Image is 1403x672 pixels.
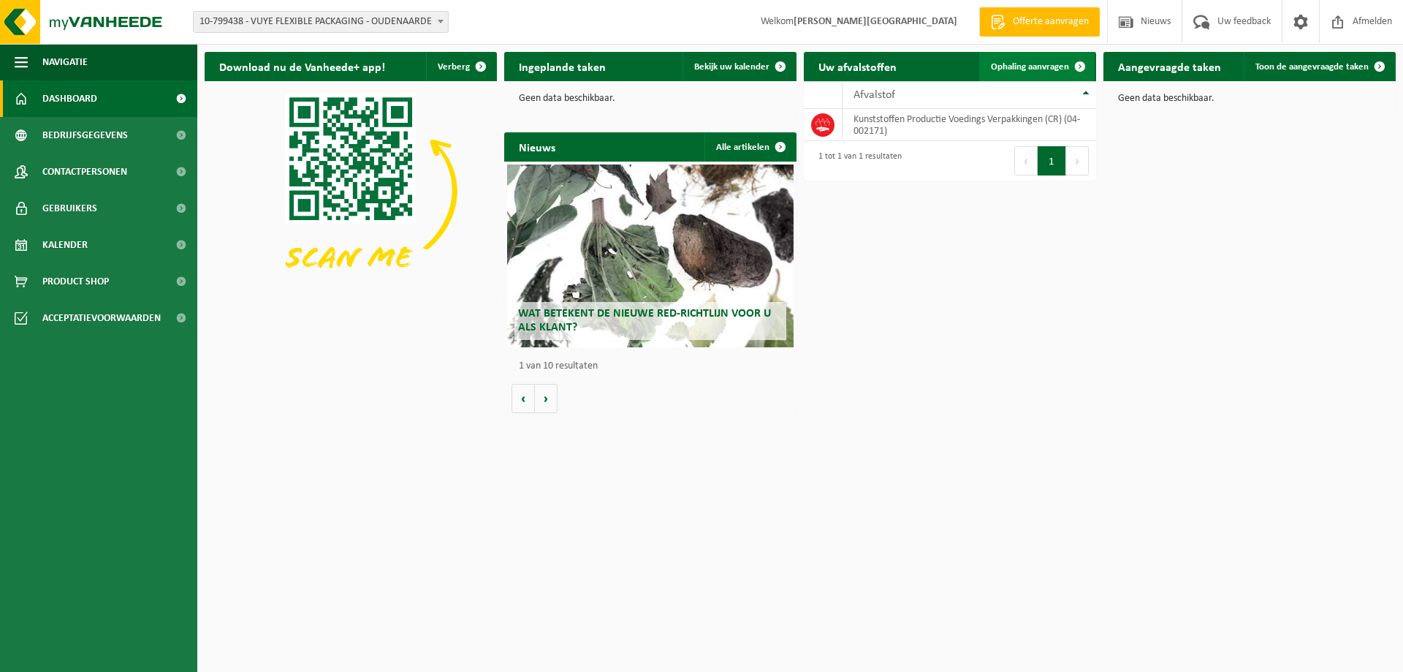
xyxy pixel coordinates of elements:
button: Next [1066,146,1089,175]
span: Afvalstof [853,89,895,101]
a: Toon de aangevraagde taken [1244,52,1394,81]
h2: Ingeplande taken [504,52,620,80]
span: Bekijk uw kalender [694,62,769,72]
span: Wat betekent de nieuwe RED-richtlijn voor u als klant? [518,308,771,333]
a: Ophaling aanvragen [979,52,1095,81]
strong: [PERSON_NAME][GEOGRAPHIC_DATA] [794,16,957,27]
a: Alle artikelen [704,132,795,162]
img: Download de VHEPlus App [205,81,497,301]
a: Wat betekent de nieuwe RED-richtlijn voor u als klant? [507,165,794,347]
p: 1 van 10 resultaten [519,361,789,371]
span: Verberg [438,62,470,72]
span: Contactpersonen [42,154,127,190]
h2: Download nu de Vanheede+ app! [205,52,400,80]
p: Geen data beschikbaar. [1118,94,1381,104]
h2: Nieuws [504,132,570,161]
button: Previous [1014,146,1038,175]
span: Bedrijfsgegevens [42,117,128,154]
span: Kalender [42,227,88,263]
td: Kunststoffen Productie Voedings Verpakkingen (CR) (04-002171) [843,109,1096,141]
a: Offerte aanvragen [979,7,1100,37]
span: Gebruikers [42,190,97,227]
button: Vorige [512,384,535,413]
span: Ophaling aanvragen [991,62,1069,72]
span: Dashboard [42,80,97,117]
span: Acceptatievoorwaarden [42,300,161,336]
span: Product Shop [42,263,109,300]
span: Toon de aangevraagde taken [1255,62,1369,72]
button: Verberg [426,52,495,81]
div: 1 tot 1 van 1 resultaten [811,145,902,177]
span: Offerte aanvragen [1009,15,1092,29]
button: Volgende [535,384,558,413]
h2: Uw afvalstoffen [804,52,911,80]
span: 10-799438 - VUYE FLEXIBLE PACKAGING - OUDENAARDE [193,11,449,33]
p: Geen data beschikbaar. [519,94,782,104]
button: 1 [1038,146,1066,175]
span: Navigatie [42,44,88,80]
h2: Aangevraagde taken [1103,52,1236,80]
span: 10-799438 - VUYE FLEXIBLE PACKAGING - OUDENAARDE [194,12,448,32]
a: Bekijk uw kalender [683,52,795,81]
